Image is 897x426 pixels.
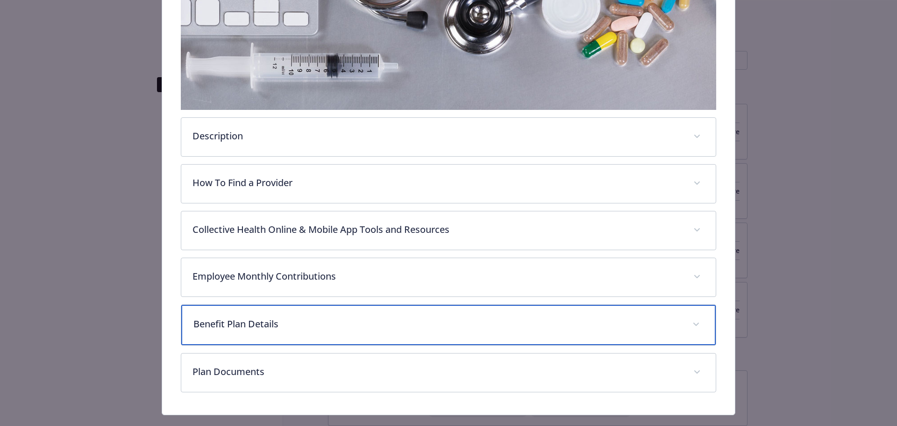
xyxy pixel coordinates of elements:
div: Collective Health Online & Mobile App Tools and Resources [181,211,716,250]
p: Description [192,129,683,143]
p: Collective Health Online & Mobile App Tools and Resources [192,223,683,237]
div: Plan Documents [181,354,716,392]
div: Employee Monthly Contributions [181,258,716,296]
p: Employee Monthly Contributions [192,269,683,283]
p: Benefit Plan Details [193,317,682,331]
p: Plan Documents [192,365,683,379]
div: Benefit Plan Details [181,305,716,345]
div: Description [181,118,716,156]
div: How To Find a Provider [181,165,716,203]
p: How To Find a Provider [192,176,683,190]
